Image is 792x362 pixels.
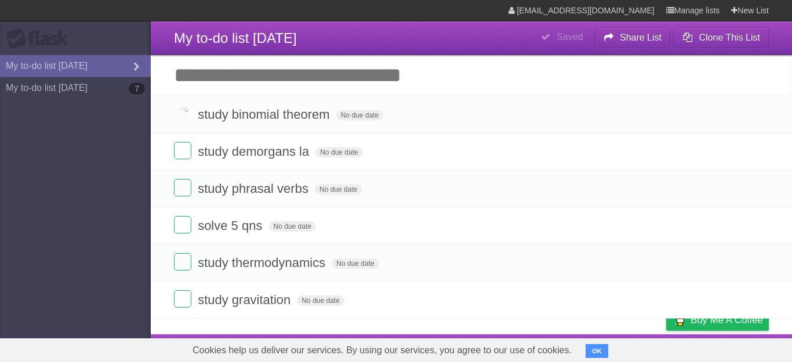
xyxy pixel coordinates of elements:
[198,255,328,270] span: study thermodynamics
[174,253,191,270] label: Done
[181,339,583,362] span: Cookies help us deliver our services. By using our services, you agree to our use of cookies.
[336,110,383,120] span: No due date
[174,179,191,196] label: Done
[557,32,583,42] b: Saved
[198,218,265,233] span: solve 5 qns
[672,310,688,330] img: Buy me a coffee
[512,337,536,359] a: About
[315,184,362,195] span: No due date
[332,258,379,269] span: No due date
[673,27,769,48] button: Clone This List
[550,337,597,359] a: Developers
[315,147,362,158] span: No due date
[699,32,760,42] b: Clone This List
[696,337,769,359] a: Suggest a feature
[586,344,608,358] button: OK
[174,30,297,46] span: My to-do list [DATE]
[269,221,316,232] span: No due date
[174,290,191,308] label: Done
[620,32,662,42] b: Share List
[651,337,681,359] a: Privacy
[594,27,671,48] button: Share List
[297,295,344,306] span: No due date
[174,142,191,159] label: Done
[612,337,637,359] a: Terms
[174,105,191,122] label: Done
[666,309,769,331] a: Buy me a coffee
[129,83,145,94] b: 7
[198,107,332,122] span: study binomial theorem
[691,310,763,330] span: Buy me a coffee
[198,292,293,307] span: study gravitation
[198,181,311,196] span: study phrasal verbs
[174,216,191,233] label: Done
[198,144,312,159] span: study demorgans la
[6,28,75,49] div: Flask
